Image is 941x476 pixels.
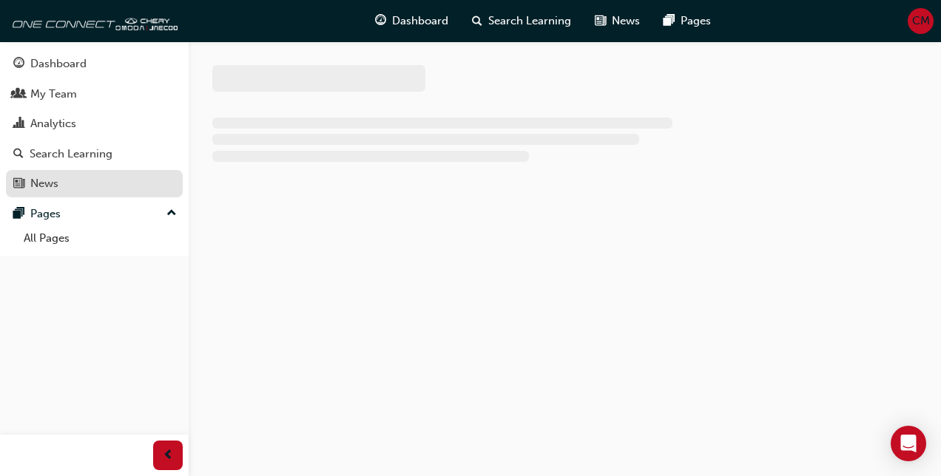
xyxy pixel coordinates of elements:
[163,446,174,465] span: prev-icon
[460,6,583,36] a: search-iconSearch Learning
[612,13,640,30] span: News
[891,426,926,461] div: Open Intercom Messenger
[375,12,386,30] span: guage-icon
[595,12,606,30] span: news-icon
[652,6,723,36] a: pages-iconPages
[664,12,675,30] span: pages-icon
[583,6,652,36] a: news-iconNews
[30,55,87,72] div: Dashboard
[18,227,183,250] a: All Pages
[6,110,183,137] a: Analytics
[13,208,24,221] span: pages-icon
[30,146,112,163] div: Search Learning
[7,6,178,35] img: oneconnect
[908,8,934,34] button: CM
[13,148,24,161] span: search-icon
[6,200,183,228] button: Pages
[6,50,183,78] a: Dashboard
[912,13,930,30] span: CM
[30,205,61,222] div: Pages
[6,81,183,108] a: My Team
[488,13,571,30] span: Search Learning
[30,115,76,132] div: Analytics
[681,13,711,30] span: Pages
[30,175,58,192] div: News
[30,86,77,103] div: My Team
[472,12,482,30] span: search-icon
[363,6,460,36] a: guage-iconDashboard
[13,58,24,71] span: guage-icon
[6,170,183,197] a: News
[13,88,24,101] span: people-icon
[166,204,177,223] span: up-icon
[392,13,448,30] span: Dashboard
[6,140,183,168] a: Search Learning
[6,47,183,200] button: DashboardMy TeamAnalyticsSearch LearningNews
[13,118,24,131] span: chart-icon
[13,177,24,191] span: news-icon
